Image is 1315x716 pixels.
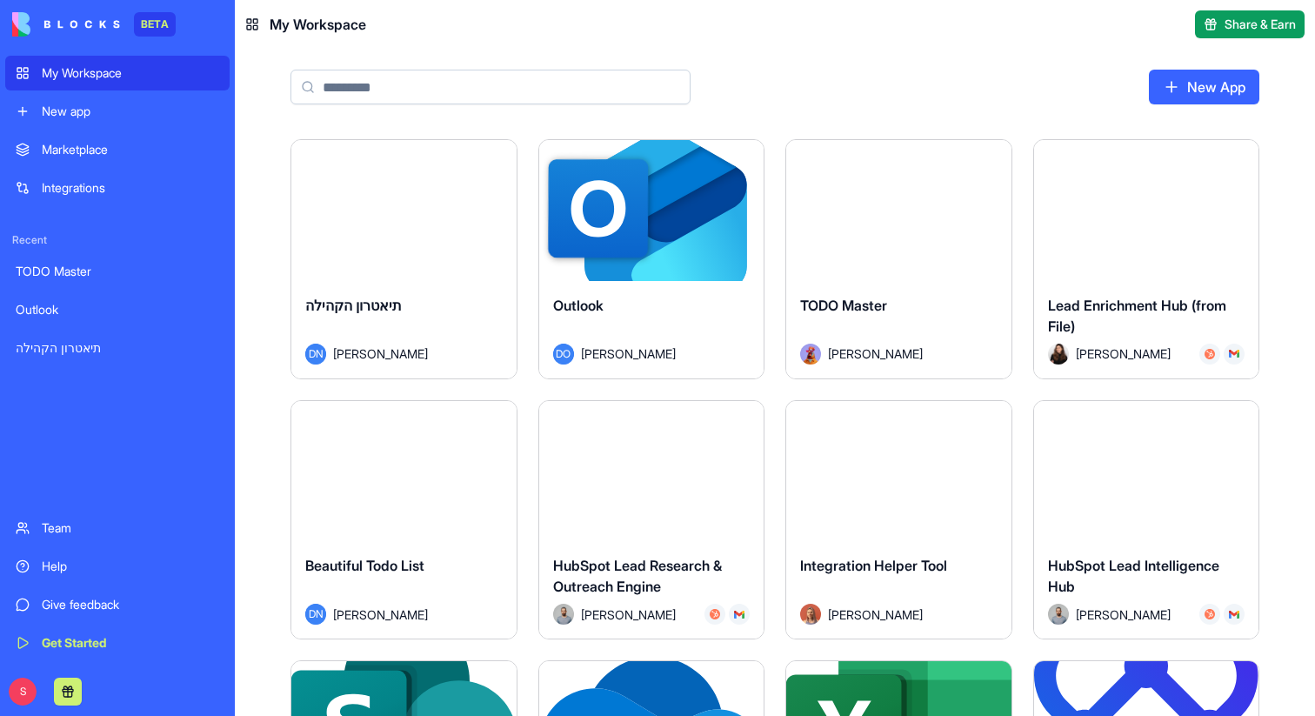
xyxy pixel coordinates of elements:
div: Help [42,558,219,575]
img: Gmail_trouth.svg [1229,609,1239,619]
a: Beautiful Todo ListDN[PERSON_NAME] [290,400,517,640]
span: [PERSON_NAME] [333,345,428,363]
img: Avatar [1048,344,1069,365]
a: Lead Enrichment Hub (from File)Avatar[PERSON_NAME] [1033,139,1260,379]
a: BETA [12,12,176,37]
a: TODO Master [5,254,230,289]
a: Outlook [5,292,230,327]
div: Outlook [16,301,219,318]
div: My Workspace [42,64,219,82]
span: [PERSON_NAME] [1076,606,1171,624]
img: Hubspot_zz4hgj.svg [1205,609,1215,619]
img: Avatar [800,604,821,625]
a: TODO MasterAvatar[PERSON_NAME] [785,139,1012,379]
span: Lead Enrichment Hub (from File) [1048,297,1226,335]
span: DO [553,344,574,365]
a: תיאטרון הקהילה [5,331,230,365]
span: My Workspace [270,14,366,35]
span: Beautiful Todo List [305,557,424,574]
span: HubSpot Lead Research & Outreach Engine [553,557,722,595]
div: Marketplace [42,141,219,158]
a: HubSpot Lead Intelligence HubAvatar[PERSON_NAME] [1033,400,1260,640]
span: DN [305,604,326,625]
a: HubSpot Lead Research & Outreach EngineAvatar[PERSON_NAME] [538,400,765,640]
a: New App [1149,70,1259,104]
span: [PERSON_NAME] [828,606,923,624]
span: [PERSON_NAME] [1076,345,1171,363]
span: [PERSON_NAME] [333,606,428,624]
div: Team [42,519,219,537]
img: Avatar [800,344,821,365]
img: Gmail_trouth.svg [1229,349,1239,359]
img: Avatar [1048,604,1069,625]
span: S [9,678,37,706]
span: Outlook [553,297,604,314]
span: Integration Helper Tool [800,557,947,574]
span: DN [305,344,326,365]
span: תיאטרון הקהילה [305,297,402,314]
span: Recent [5,233,230,247]
a: Help [5,549,230,584]
a: Give feedback [5,587,230,622]
div: Give feedback [42,596,219,613]
span: [PERSON_NAME] [581,345,676,363]
a: Team [5,511,230,545]
img: Hubspot_zz4hgj.svg [710,609,720,619]
span: [PERSON_NAME] [828,345,923,363]
img: Gmail_trouth.svg [734,609,744,619]
a: Get Started [5,626,230,660]
a: My Workspace [5,56,230,90]
a: New app [5,94,230,129]
div: BETA [134,12,176,37]
span: HubSpot Lead Intelligence Hub [1048,557,1219,595]
div: TODO Master [16,263,219,280]
div: Get Started [42,634,219,652]
a: OutlookDO[PERSON_NAME] [538,139,765,379]
span: [PERSON_NAME] [581,606,676,624]
img: Hubspot_zz4hgj.svg [1205,349,1215,359]
img: Avatar [553,604,574,625]
a: Integration Helper ToolAvatar[PERSON_NAME] [785,400,1012,640]
img: logo [12,12,120,37]
a: Marketplace [5,132,230,167]
span: TODO Master [800,297,887,314]
span: Share & Earn [1225,16,1296,33]
div: Integrations [42,179,219,197]
a: Integrations [5,171,230,205]
button: Share & Earn [1195,10,1305,38]
a: תיאטרון הקהילהDN[PERSON_NAME] [290,139,517,379]
div: תיאטרון הקהילה [16,339,219,357]
div: New app [42,103,219,120]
